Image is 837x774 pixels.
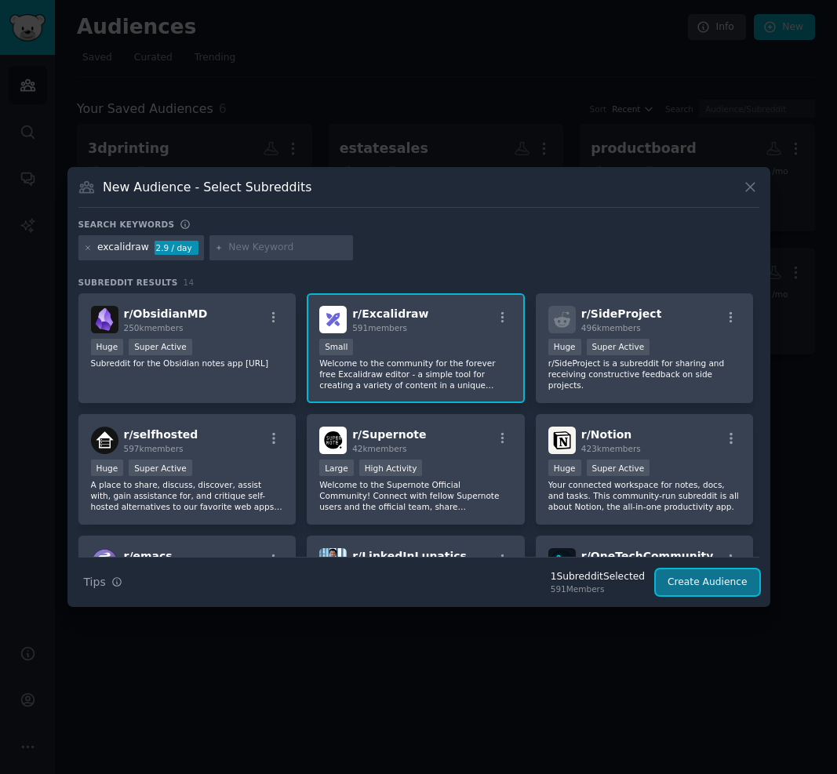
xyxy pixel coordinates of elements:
[548,427,576,454] img: Notion
[124,307,208,320] span: r/ ObsidianMD
[581,550,713,562] span: r/ OneTechCommunity
[319,427,347,454] img: Supernote
[184,278,195,287] span: 14
[319,306,347,333] img: Excalidraw
[548,460,581,476] div: Huge
[124,323,184,332] span: 250k members
[91,306,118,333] img: ObsidianMD
[581,428,631,441] span: r/ Notion
[124,550,173,562] span: r/ emacs
[91,427,118,454] img: selfhosted
[581,323,641,332] span: 496k members
[129,460,192,476] div: Super Active
[91,358,284,369] p: Subreddit for the Obsidian notes app [URL]
[155,241,198,255] div: 2.9 / day
[656,569,759,596] button: Create Audience
[551,583,645,594] div: 591 Members
[78,277,178,288] span: Subreddit Results
[581,444,641,453] span: 423k members
[352,444,406,453] span: 42k members
[352,307,428,320] span: r/ Excalidraw
[124,444,184,453] span: 597k members
[359,460,423,476] div: High Activity
[78,219,175,230] h3: Search keywords
[228,241,348,255] input: New Keyword
[352,550,467,562] span: r/ LinkedInLunatics
[548,358,741,391] p: r/SideProject is a subreddit for sharing and receiving constructive feedback on side projects.
[587,339,650,355] div: Super Active
[548,479,741,512] p: Your connected workspace for notes, docs, and tasks. This community-run subreddit is all about No...
[319,479,512,512] p: Welcome to the Supernote Official Community! Connect with fellow Supernote users and the official...
[352,428,426,441] span: r/ Supernote
[91,548,118,576] img: emacs
[319,339,353,355] div: Small
[319,358,512,391] p: Welcome to the community for the forever free Excalidraw editor - a simple tool for creating a va...
[548,339,581,355] div: Huge
[103,179,311,195] h3: New Audience - Select Subreddits
[78,569,128,596] button: Tips
[548,548,576,576] img: OneTechCommunity
[319,460,354,476] div: Large
[129,339,192,355] div: Super Active
[551,570,645,584] div: 1 Subreddit Selected
[91,460,124,476] div: Huge
[124,428,198,441] span: r/ selfhosted
[587,460,650,476] div: Super Active
[84,574,106,590] span: Tips
[91,479,284,512] p: A place to share, discuss, discover, assist with, gain assistance for, and critique self-hosted a...
[97,241,149,255] div: excalidraw
[352,323,407,332] span: 591 members
[581,307,662,320] span: r/ SideProject
[91,339,124,355] div: Huge
[319,548,347,576] img: LinkedInLunatics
